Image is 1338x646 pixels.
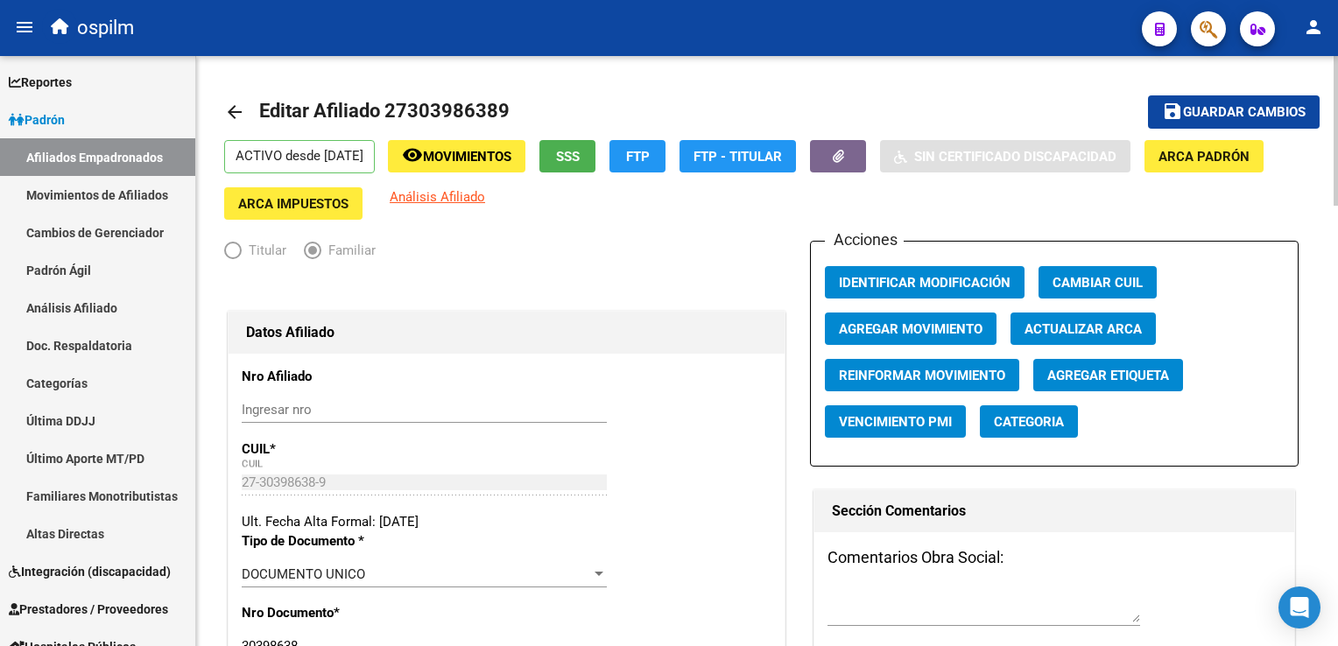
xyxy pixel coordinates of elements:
[224,246,393,262] mat-radio-group: Elija una opción
[1183,105,1306,121] span: Guardar cambios
[1144,140,1264,172] button: ARCA Padrón
[14,17,35,38] mat-icon: menu
[1148,95,1320,128] button: Guardar cambios
[827,545,1281,570] h3: Comentarios Obra Social:
[609,140,665,172] button: FTP
[1033,359,1183,391] button: Agregar Etiqueta
[1162,101,1183,122] mat-icon: save
[242,512,771,531] div: Ult. Fecha Alta Formal: [DATE]
[9,73,72,92] span: Reportes
[1278,586,1320,628] div: Open Intercom Messenger
[839,414,952,430] span: Vencimiento PMI
[242,566,365,582] span: DOCUMENTO UNICO
[1011,312,1156,345] button: Actualizar ARCA
[77,9,134,47] span: ospilm
[1039,266,1157,298] button: Cambiar CUIL
[1053,275,1143,291] span: Cambiar CUIL
[680,140,796,172] button: FTP - Titular
[242,439,400,459] p: CUIL
[825,266,1025,298] button: Identificar Modificación
[242,531,400,551] p: Tipo de Documento *
[238,196,349,212] span: ARCA Impuestos
[224,187,363,220] button: ARCA Impuestos
[980,405,1078,438] button: Categoria
[825,228,904,252] h3: Acciones
[626,149,650,165] span: FTP
[224,140,375,173] p: ACTIVO desde [DATE]
[994,414,1064,430] span: Categoria
[321,241,376,260] span: Familiar
[839,275,1011,291] span: Identificar Modificación
[1158,149,1250,165] span: ARCA Padrón
[390,189,485,205] span: Análisis Afiliado
[246,319,767,347] h1: Datos Afiliado
[539,140,595,172] button: SSS
[825,312,996,345] button: Agregar Movimiento
[423,149,511,165] span: Movimientos
[1047,368,1169,383] span: Agregar Etiqueta
[402,144,423,165] mat-icon: remove_red_eye
[1303,17,1324,38] mat-icon: person
[1025,321,1142,337] span: Actualizar ARCA
[9,110,65,130] span: Padrón
[224,102,245,123] mat-icon: arrow_back
[388,140,525,172] button: Movimientos
[825,359,1019,391] button: Reinformar Movimiento
[242,603,400,622] p: Nro Documento
[914,149,1116,165] span: Sin Certificado Discapacidad
[839,368,1005,383] span: Reinformar Movimiento
[694,149,782,165] span: FTP - Titular
[556,149,580,165] span: SSS
[9,600,168,619] span: Prestadores / Proveedores
[259,100,510,122] span: Editar Afiliado 27303986389
[9,562,171,581] span: Integración (discapacidad)
[825,405,966,438] button: Vencimiento PMI
[242,241,286,260] span: Titular
[880,140,1130,172] button: Sin Certificado Discapacidad
[839,321,982,337] span: Agregar Movimiento
[242,367,400,386] p: Nro Afiliado
[832,497,1277,525] h1: Sección Comentarios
